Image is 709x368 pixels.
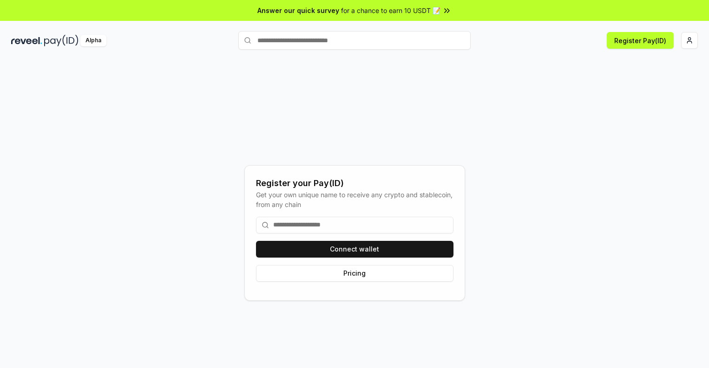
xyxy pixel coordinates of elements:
div: Alpha [80,35,106,46]
button: Connect wallet [256,241,453,258]
button: Pricing [256,265,453,282]
button: Register Pay(ID) [607,32,674,49]
span: Answer our quick survey [257,6,339,15]
div: Get your own unique name to receive any crypto and stablecoin, from any chain [256,190,453,209]
span: for a chance to earn 10 USDT 📝 [341,6,440,15]
img: reveel_dark [11,35,42,46]
img: pay_id [44,35,79,46]
div: Register your Pay(ID) [256,177,453,190]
